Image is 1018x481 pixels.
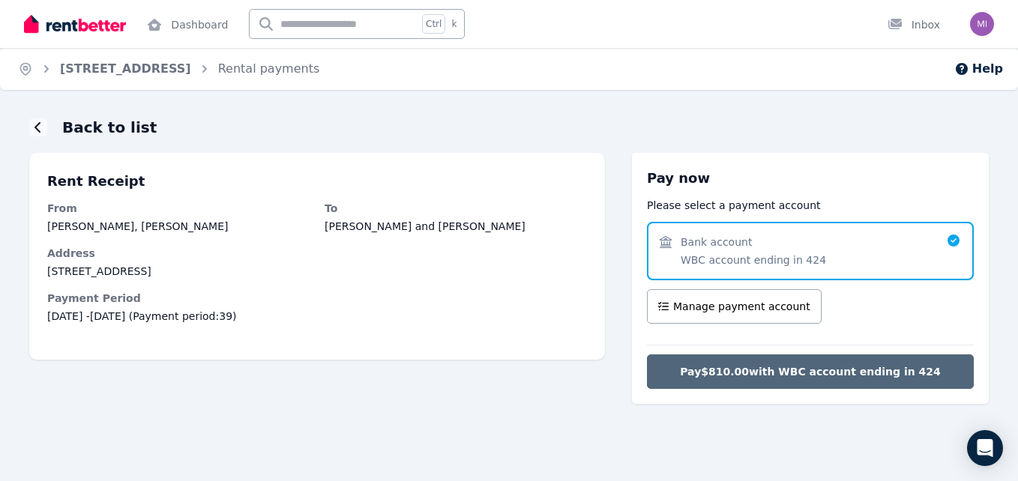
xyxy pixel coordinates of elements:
img: Michelle Walker [970,12,994,36]
span: Manage payment account [673,299,810,314]
span: Pay $810.00 with WBC account ending in 424 [680,364,941,379]
dt: Payment Period [47,291,587,306]
span: [DATE] - [DATE] (Payment period: 39 ) [47,309,587,324]
dt: From [47,201,310,216]
div: Inbox [888,17,940,32]
p: Rent Receipt [47,171,587,192]
span: Ctrl [422,14,445,34]
button: Help [954,60,1003,78]
span: Bank account [681,235,752,249]
dd: [STREET_ADDRESS] [47,264,587,279]
h1: Back to list [62,117,157,138]
button: Manage payment account [647,289,822,324]
dd: [PERSON_NAME] and [PERSON_NAME] [325,219,587,234]
dt: Address [47,246,587,261]
button: Pay$810.00with WBC account ending in 424 [647,354,974,389]
img: RentBetter [24,13,126,35]
a: [STREET_ADDRESS] [60,61,191,76]
p: Please select a payment account [647,198,974,213]
h3: Pay now [647,168,974,189]
span: WBC account ending in 424 [681,252,826,267]
span: k [451,18,457,30]
dd: [PERSON_NAME], [PERSON_NAME] [47,219,310,234]
div: Open Intercom Messenger [967,430,1003,466]
a: Rental payments [218,61,320,76]
dt: To [325,201,587,216]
